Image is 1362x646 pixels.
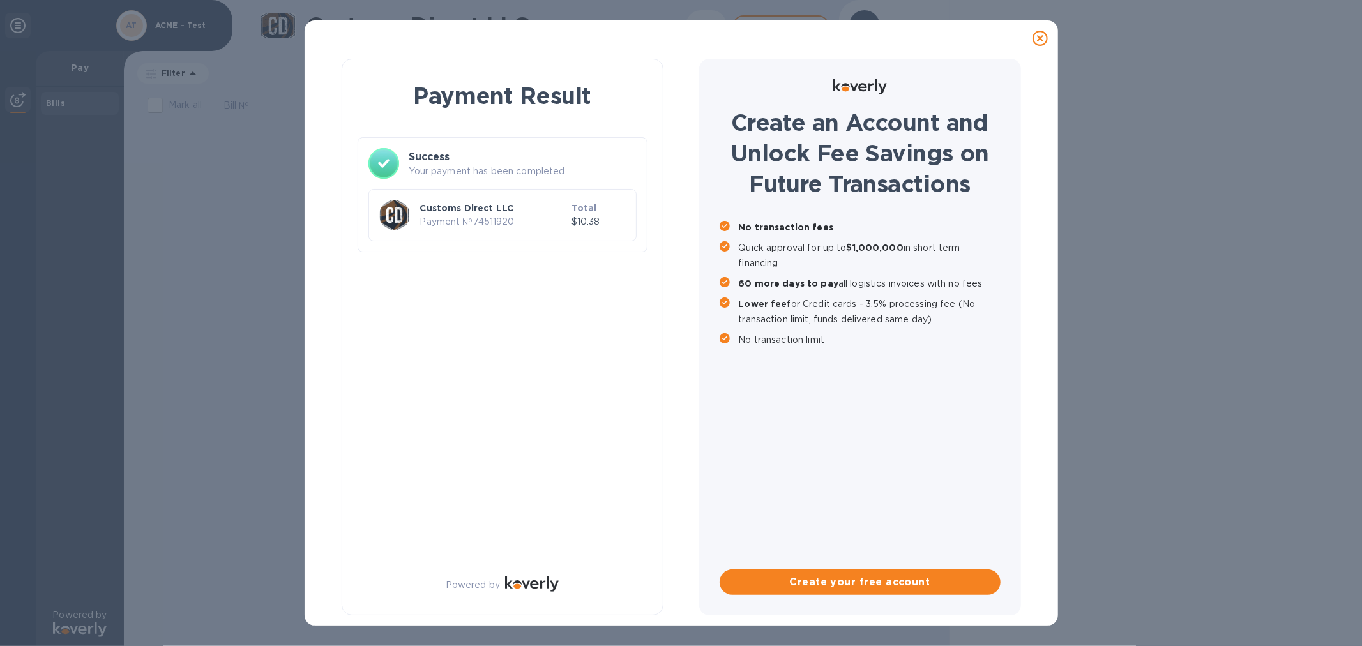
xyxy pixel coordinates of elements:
[739,296,1001,327] p: for Credit cards - 3.5% processing fee (No transaction limit, funds delivered same day)
[420,215,566,229] p: Payment № 74511920
[363,80,642,112] h1: Payment Result
[409,149,637,165] h3: Success
[739,276,1001,291] p: all logistics invoices with no fees
[833,79,887,94] img: Logo
[739,240,1001,271] p: Quick approval for up to in short term financing
[571,203,597,213] b: Total
[720,569,1001,595] button: Create your free account
[420,202,566,214] p: Customs Direct LLC
[409,165,637,178] p: Your payment has been completed.
[847,243,904,253] b: $1,000,000
[446,578,500,592] p: Powered by
[739,222,834,232] b: No transaction fees
[739,278,839,289] b: 60 more days to pay
[720,107,1001,199] h1: Create an Account and Unlock Fee Savings on Future Transactions
[571,215,626,229] p: $10.38
[739,332,1001,347] p: No transaction limit
[505,576,559,592] img: Logo
[730,575,990,590] span: Create your free account
[739,299,787,309] b: Lower fee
